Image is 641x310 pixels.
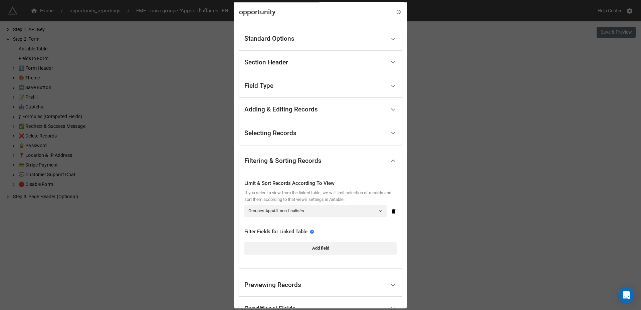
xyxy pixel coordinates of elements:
[244,59,288,66] div: Section Header
[239,121,402,145] div: Selecting Records
[618,287,634,303] div: Open Intercom Messenger
[239,27,402,51] div: Standard Options
[244,106,318,113] div: Adding & Editing Records
[239,172,402,268] div: Filtering & Sorting Records
[244,243,397,255] a: Add field
[239,51,402,74] div: Section Header
[244,158,322,164] div: Filtering & Sorting Records
[244,205,387,217] a: Groupes AppAff non-finalisés
[244,83,273,89] div: Field Type
[244,282,301,288] div: Previewing Records
[244,228,397,236] div: Filter Fields for Linked Table
[239,273,402,297] div: Previewing Records
[244,35,294,42] div: Standard Options
[244,180,397,188] div: Limit & Sort Records According To View
[239,74,402,98] div: Field Type
[244,190,397,203] div: If you select a view from the linked table, we will limit selection of records and sort them acco...
[239,7,275,18] div: opportunity
[244,130,296,136] div: Selecting Records
[239,150,402,172] div: Filtering & Sorting Records
[239,98,402,121] div: Adding & Editing Records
